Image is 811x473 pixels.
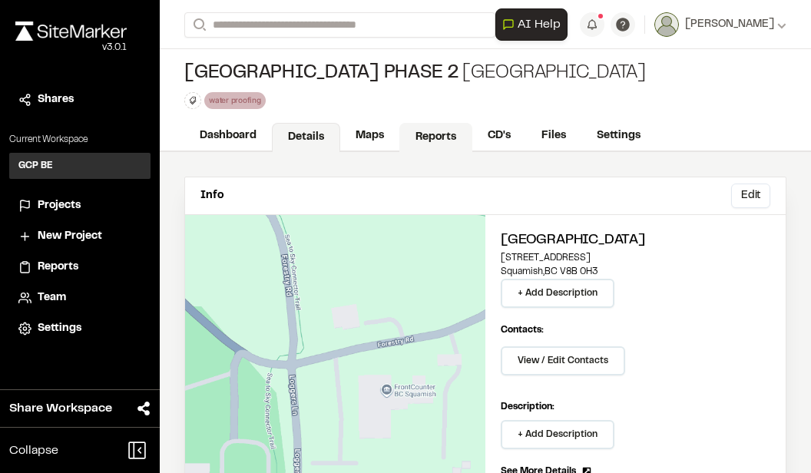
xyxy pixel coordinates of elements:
[18,289,141,306] a: Team
[501,230,770,251] h2: [GEOGRAPHIC_DATA]
[518,15,561,34] span: AI Help
[184,61,646,86] div: [GEOGRAPHIC_DATA]
[18,159,53,173] h3: GCP BE
[18,228,141,245] a: New Project
[184,121,272,150] a: Dashboard
[272,123,340,152] a: Details
[184,12,212,38] button: Search
[731,184,770,208] button: Edit
[9,442,58,460] span: Collapse
[340,121,399,150] a: Maps
[200,187,223,204] p: Info
[654,12,679,37] img: User
[18,197,141,214] a: Projects
[184,92,201,109] button: Edit Tags
[9,133,151,147] p: Current Workspace
[38,197,81,214] span: Projects
[399,123,472,152] a: Reports
[501,251,770,265] p: [STREET_ADDRESS]
[501,420,614,449] button: + Add Description
[501,265,770,279] p: Squamish , BC V8B 0H3
[581,121,656,150] a: Settings
[18,320,141,337] a: Settings
[38,91,74,108] span: Shares
[495,8,574,41] div: Open AI Assistant
[15,41,127,55] div: Oh geez...please don't...
[501,346,625,375] button: View / Edit Contacts
[38,228,102,245] span: New Project
[18,91,141,108] a: Shares
[38,259,78,276] span: Reports
[495,8,568,41] button: Open AI Assistant
[15,21,127,41] img: rebrand.png
[472,121,526,150] a: CD's
[501,323,544,337] p: Contacts:
[9,399,112,418] span: Share Workspace
[654,12,786,37] button: [PERSON_NAME]
[501,279,614,308] button: + Add Description
[38,320,81,337] span: Settings
[38,289,66,306] span: Team
[526,121,581,150] a: Files
[184,61,459,86] span: [GEOGRAPHIC_DATA] Phase 2
[501,400,770,414] p: Description:
[18,259,141,276] a: Reports
[204,92,266,108] div: water proofing
[685,16,774,33] span: [PERSON_NAME]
